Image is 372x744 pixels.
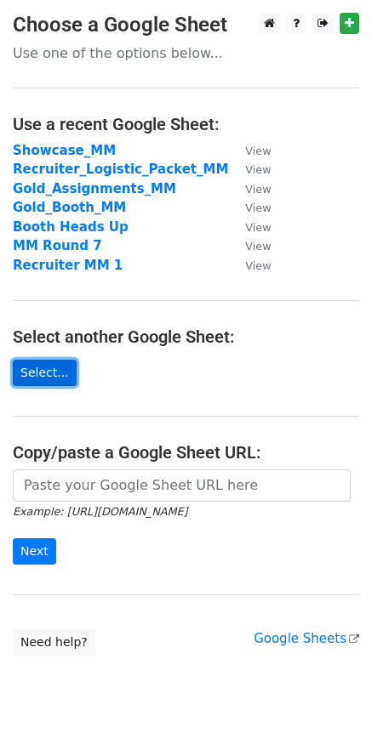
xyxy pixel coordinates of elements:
[228,238,271,253] a: View
[13,238,102,253] a: MM Round 7
[13,360,77,386] a: Select...
[13,327,359,347] h4: Select another Google Sheet:
[13,538,56,565] input: Next
[13,200,126,215] a: Gold_Booth_MM
[228,181,271,196] a: View
[245,145,271,157] small: View
[13,258,123,273] a: Recruiter MM 1
[13,505,187,518] small: Example: [URL][DOMAIN_NAME]
[245,259,271,272] small: View
[228,219,271,235] a: View
[13,629,95,656] a: Need help?
[254,631,359,646] a: Google Sheets
[13,143,116,158] a: Showcase_MM
[245,221,271,234] small: View
[13,162,228,177] a: Recruiter_Logistic_Packet_MM
[245,163,271,176] small: View
[13,44,359,62] p: Use one of the options below...
[13,181,176,196] a: Gold_Assignments_MM
[13,442,359,463] h4: Copy/paste a Google Sheet URL:
[228,143,271,158] a: View
[228,258,271,273] a: View
[245,202,271,214] small: View
[228,200,271,215] a: View
[245,183,271,196] small: View
[13,114,359,134] h4: Use a recent Google Sheet:
[13,469,351,502] input: Paste your Google Sheet URL here
[245,240,271,253] small: View
[228,162,271,177] a: View
[13,13,359,37] h3: Choose a Google Sheet
[287,662,372,744] iframe: Chat Widget
[13,219,129,235] a: Booth Heads Up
